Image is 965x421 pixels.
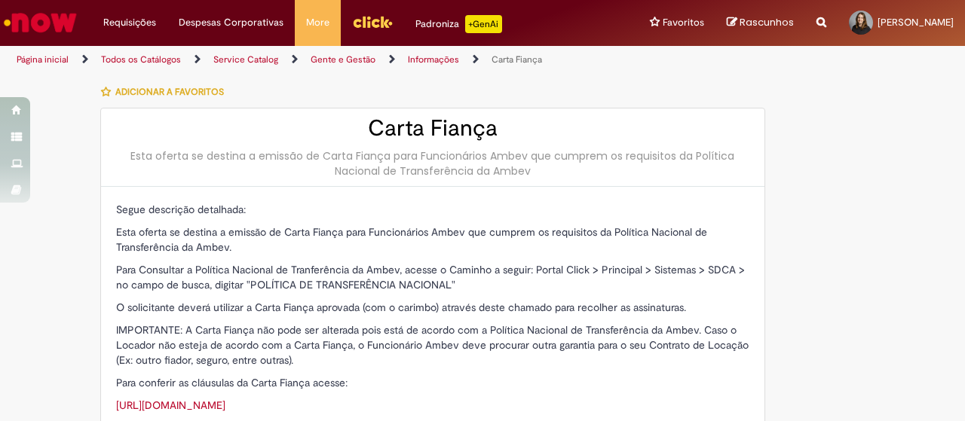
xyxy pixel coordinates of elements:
img: click_logo_yellow_360x200.png [352,11,393,33]
p: Para Consultar a Política Nacional de Tranferência da Ambev, acesse o Caminho a seguir: Portal Cl... [116,262,749,292]
p: Para conferir as cláusulas da Carta Fiança acesse: [116,375,749,390]
div: Padroniza [415,15,502,33]
p: Esta oferta se destina a emissão de Carta Fiança para Funcionários Ambev que cumprem os requisito... [116,224,749,255]
p: Segue descrição detalhada: [116,202,749,217]
p: IMPORTANTE: A Carta Fiança não pode ser alterada pois está de acordo com a Política Nacional de T... [116,322,749,368]
span: [PERSON_NAME] [878,16,954,29]
span: Despesas Corporativas [179,15,283,30]
a: Página inicial [17,53,69,66]
div: Esta oferta se destina a emissão de Carta Fiança para Funcionários Ambev que cumprem os requisito... [116,148,749,178]
a: [URL][DOMAIN_NAME] [116,398,225,412]
img: ServiceNow [2,8,79,38]
a: Carta Fiança [492,53,542,66]
ul: Trilhas de página [11,46,632,74]
span: Rascunhos [740,15,794,29]
span: Requisições [103,15,156,30]
p: +GenAi [465,15,502,33]
p: O solicitante deverá utilizar a Carta Fiança aprovada (com o carimbo) através deste chamado para ... [116,300,749,315]
a: Todos os Catálogos [101,53,181,66]
span: More [306,15,329,30]
span: Favoritos [663,15,704,30]
a: Gente e Gestão [311,53,375,66]
button: Adicionar a Favoritos [100,76,232,108]
a: Rascunhos [727,16,794,30]
h2: Carta Fiança [116,116,749,141]
a: Service Catalog [213,53,278,66]
span: Adicionar a Favoritos [115,86,224,98]
a: Informações [408,53,459,66]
